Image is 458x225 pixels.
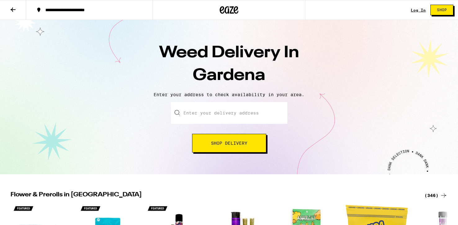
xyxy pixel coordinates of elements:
[120,42,338,87] h1: Weed Delivery In
[426,5,458,15] a: Shop
[11,192,417,199] h2: Flower & Prerolls in [GEOGRAPHIC_DATA]
[437,8,447,12] span: Shop
[211,141,247,145] span: Shop Delivery
[192,134,266,152] button: Shop Delivery
[430,5,453,15] button: Shop
[171,102,287,124] input: Enter your delivery address
[6,92,452,97] p: Enter your address to check availability in your area.
[411,8,426,12] a: Log In
[193,68,265,84] span: Gardena
[424,192,447,199] a: (346)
